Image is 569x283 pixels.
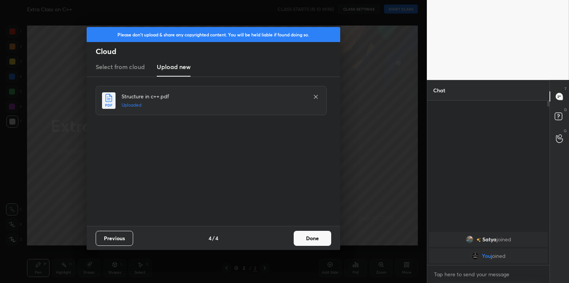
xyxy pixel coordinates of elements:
img: no-rating-badge.077c3623.svg [476,238,480,242]
span: joined [491,253,505,259]
span: You [482,253,491,259]
p: D [564,107,567,113]
span: joined [496,236,511,242]
span: Satya [482,236,496,242]
h5: Uploaded [122,102,305,108]
h4: / [212,234,215,242]
img: e60519a4c4f740609fbc41148676dd3d.jpg [471,252,479,260]
h2: Cloud [96,47,340,56]
p: T [564,86,567,92]
h4: 4 [215,234,218,242]
p: Chat [427,80,451,100]
h3: Upload new [157,62,191,71]
button: Done [294,231,331,246]
button: Previous [96,231,133,246]
div: Please don't upload & share any copyrighted content. You will be held liable if found doing so. [87,27,340,42]
p: G [564,128,567,134]
h4: Structure in c++.pdf [122,92,305,100]
h4: 4 [209,234,212,242]
img: 3 [465,236,473,243]
div: grid [427,230,549,265]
